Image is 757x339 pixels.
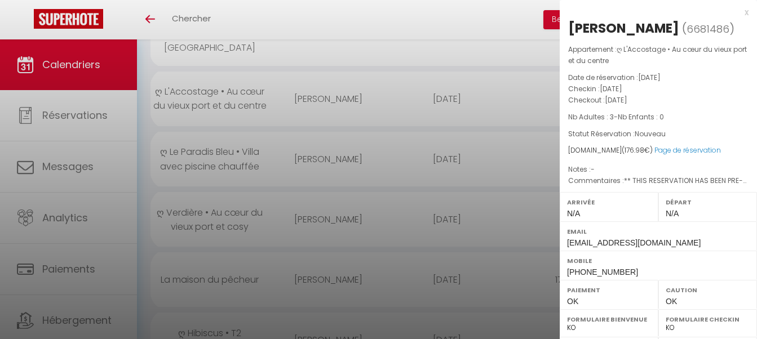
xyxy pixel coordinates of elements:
span: ღ L'Accostage • Au cœur du vieux port et du centre [568,44,747,65]
span: [DATE] [605,95,627,105]
span: [DATE] [600,84,622,93]
label: Formulaire Checkin [666,314,750,325]
p: - [568,111,749,123]
p: Checkin : [568,83,749,95]
p: Statut Réservation : [568,128,749,140]
span: OK [666,297,677,306]
p: Notes : [568,164,749,175]
span: - [591,164,595,174]
span: N/A [666,209,679,218]
span: [PHONE_NUMBER] [567,267,638,276]
span: 6681486 [687,22,729,36]
label: Email [567,226,750,237]
p: Date de réservation : [568,72,749,83]
label: Départ [666,197,750,208]
span: Nb Adultes : 3 [568,112,614,122]
span: OK [567,297,578,306]
div: [DOMAIN_NAME] [568,145,749,156]
p: Appartement : [568,44,749,66]
label: Caution [666,284,750,296]
span: ( €) [622,145,653,155]
label: Formulaire Bienvenue [567,314,651,325]
span: ( ) [682,21,734,37]
label: Arrivée [567,197,651,208]
div: x [560,6,749,19]
a: Page de réservation [654,145,721,155]
span: [DATE] [638,73,661,82]
p: Checkout : [568,95,749,106]
p: Commentaires : [568,175,749,186]
span: 176.98 [625,145,644,155]
button: Ouvrir le widget de chat LiveChat [9,5,43,38]
span: Nouveau [635,129,666,139]
span: N/A [567,209,580,218]
span: [EMAIL_ADDRESS][DOMAIN_NAME] [567,238,701,247]
label: Mobile [567,255,750,266]
div: [PERSON_NAME] [568,19,679,37]
span: Nb Enfants : 0 [618,112,664,122]
label: Paiement [567,284,651,296]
